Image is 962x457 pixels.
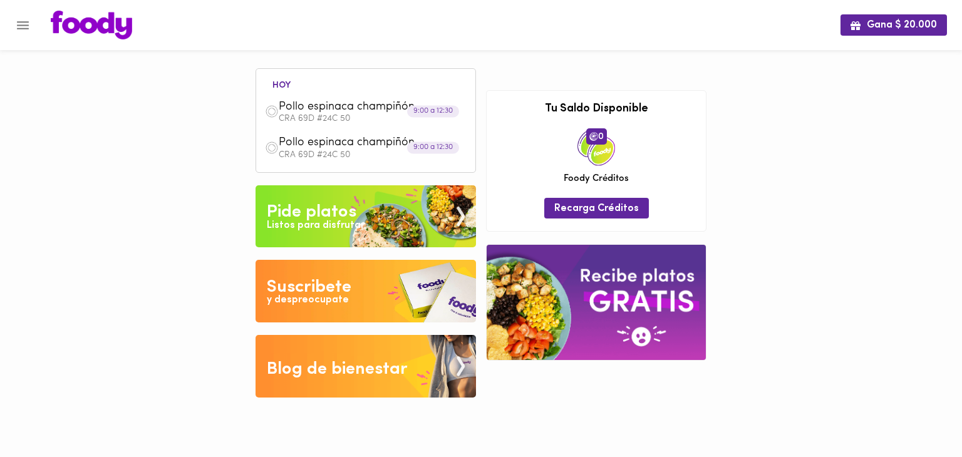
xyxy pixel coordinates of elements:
span: Pollo espinaca champiñón [279,100,423,115]
img: credits-package.png [577,128,615,166]
img: referral-banner.png [487,245,706,359]
div: y despreocupate [267,293,349,307]
img: logo.png [51,11,132,39]
span: Pollo espinaca champiñón [279,136,423,150]
div: Suscribete [267,275,351,300]
div: Blog de bienestar [267,357,408,382]
span: Gana $ 20.000 [851,19,937,31]
button: Recarga Créditos [544,198,649,218]
span: Foody Créditos [564,172,629,185]
div: 9:00 a 12:30 [407,141,459,153]
span: Recarga Créditos [554,203,639,215]
button: Menu [8,10,38,41]
div: 9:00 a 12:30 [407,106,459,118]
p: CRA 69D #24C 50 [279,115,467,123]
button: Gana $ 20.000 [840,14,947,35]
img: Pide un Platos [256,185,476,248]
img: foody-creditos.png [589,132,598,141]
iframe: Messagebird Livechat Widget [889,384,949,444]
div: Listos para disfrutar [267,218,365,233]
img: Blog de bienestar [256,335,476,398]
img: Disfruta bajar de peso [256,260,476,322]
p: CRA 69D #24C 50 [279,151,467,160]
img: dish.png [265,141,279,155]
h3: Tu Saldo Disponible [496,103,696,116]
li: hoy [262,78,301,90]
img: dish.png [265,105,279,118]
span: 0 [586,128,607,145]
div: Pide platos [267,200,356,225]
